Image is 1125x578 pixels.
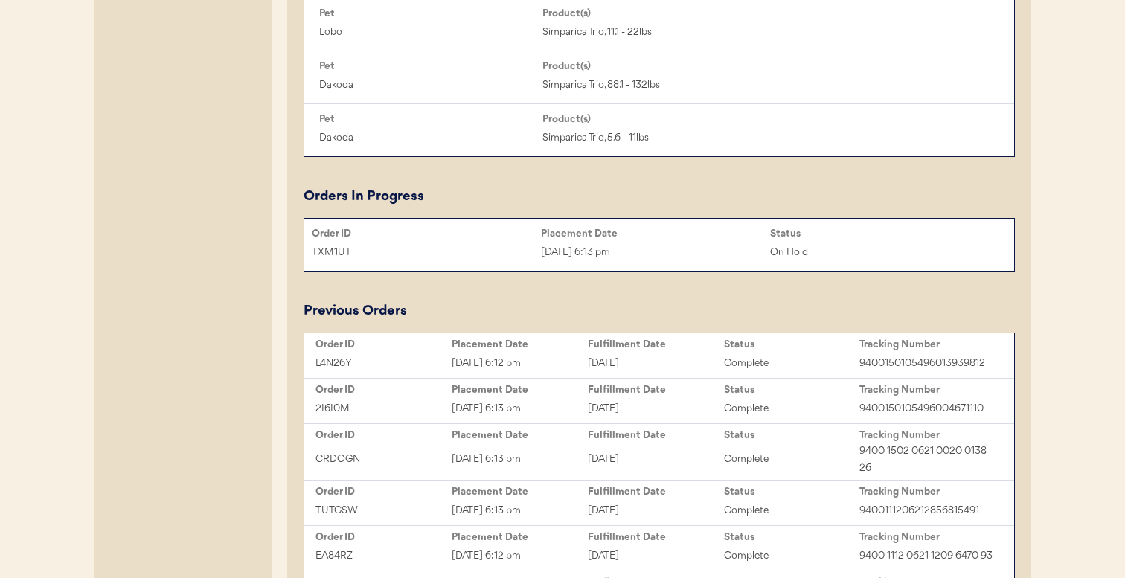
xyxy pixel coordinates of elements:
div: [DATE] [588,355,724,372]
div: Placement Date [452,384,588,396]
div: Simparica Trio, 11.1 - 22lbs [542,24,766,41]
div: Placement Date [452,486,588,498]
div: Complete [724,355,860,372]
div: On Hold [770,244,999,261]
div: EA84RZ [315,548,452,565]
div: TUTGSW [315,502,452,519]
div: Status [770,228,999,240]
div: Simparica Trio, 88.1 - 132lbs [542,77,766,94]
div: Order ID [315,486,452,498]
div: Status [724,531,860,543]
div: Order ID [315,531,452,543]
div: [DATE] 6:12 pm [452,548,588,565]
div: Pet [319,7,542,19]
div: Placement Date [452,531,588,543]
div: Orders In Progress [304,187,424,207]
div: Complete [724,548,860,565]
div: Order ID [315,384,452,396]
div: Lobo [319,24,542,41]
div: Placement Date [452,338,588,350]
div: Order ID [315,338,452,350]
div: Pet [319,60,542,72]
div: Product(s) [542,113,766,125]
div: Status [724,384,860,396]
div: 9400 1112 0621 1209 6470 93 [859,548,996,565]
div: [DATE] 6:12 pm [452,355,588,372]
div: Previous Orders [304,301,407,321]
div: [DATE] [588,451,724,468]
div: Fulfillment Date [588,486,724,498]
div: [DATE] [588,502,724,519]
div: 9400111206212856815491 [859,502,996,519]
div: 2I6I0M [315,400,452,417]
div: Status [724,429,860,441]
div: Order ID [315,429,452,441]
div: Fulfillment Date [588,531,724,543]
div: Fulfillment Date [588,429,724,441]
div: Tracking Number [859,531,996,543]
div: Complete [724,451,860,468]
div: [DATE] 6:13 pm [452,502,588,519]
div: Fulfillment Date [588,384,724,396]
div: Status [724,338,860,350]
div: Order ID [312,228,541,240]
div: [DATE] [588,548,724,565]
div: [DATE] [588,400,724,417]
div: TXM1UT [312,244,541,261]
div: Complete [724,400,860,417]
div: [DATE] 6:13 pm [452,400,588,417]
div: Placement Date [541,228,770,240]
div: Product(s) [542,7,766,19]
div: Simparica Trio, 5.6 - 11lbs [542,129,766,147]
div: Pet [319,113,542,125]
div: L4N26Y [315,355,452,372]
div: Fulfillment Date [588,338,724,350]
div: 9400 1502 0621 0020 0138 26 [859,443,996,477]
div: Complete [724,502,860,519]
div: Tracking Number [859,429,996,441]
div: [DATE] 6:13 pm [541,244,770,261]
div: Dakoda [319,129,542,147]
div: Tracking Number [859,338,996,350]
div: 9400150105496004671110 [859,400,996,417]
div: [DATE] 6:13 pm [452,451,588,468]
div: CRDOGN [315,451,452,468]
div: Dakoda [319,77,542,94]
div: Tracking Number [859,486,996,498]
div: Product(s) [542,60,766,72]
div: Tracking Number [859,384,996,396]
div: Status [724,486,860,498]
div: Placement Date [452,429,588,441]
div: 9400150105496013939812 [859,355,996,372]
